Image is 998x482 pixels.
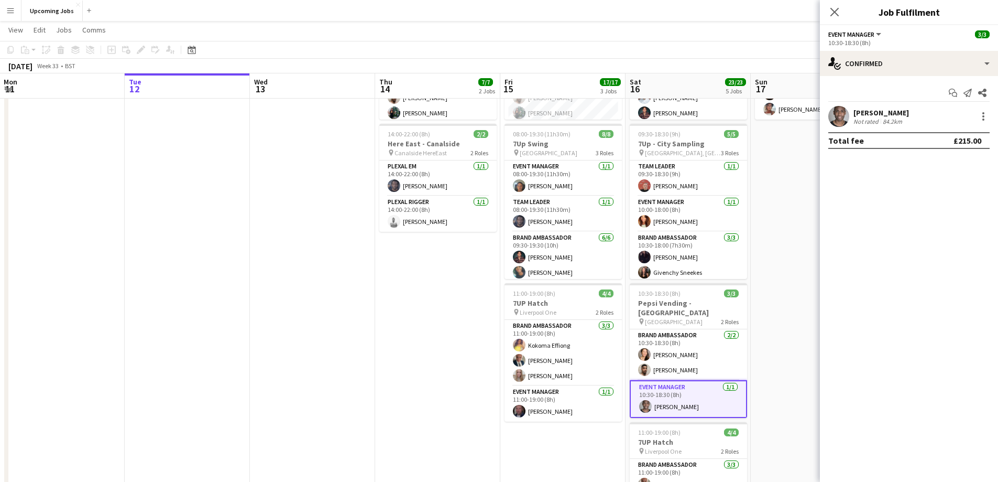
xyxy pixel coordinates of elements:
span: 3 Roles [596,149,613,157]
span: 16 [628,83,641,95]
div: Total fee [828,135,864,146]
div: 84.2km [881,117,904,125]
button: Upcoming Jobs [21,1,83,21]
span: Liverpool One [520,308,556,316]
div: 10:30-18:30 (8h) [828,39,990,47]
span: 14:00-22:00 (8h) [388,130,430,138]
span: 2/2 [474,130,488,138]
app-card-role: Brand Ambassador6/609:30-19:30 (10h)[PERSON_NAME][PERSON_NAME] [505,232,622,344]
app-card-role: Brand Ambassador2/210:30-18:30 (8h)[PERSON_NAME][PERSON_NAME] [630,329,747,380]
span: 17 [753,83,767,95]
span: 3/3 [724,290,739,297]
span: Sat [630,77,641,87]
app-card-role: Brand Ambassador3/310:30-18:00 (7h30m)[PERSON_NAME][PERSON_NAME] [379,72,497,138]
span: 2 Roles [596,308,613,316]
span: 10:30-18:30 (8h) [638,290,681,297]
h3: 7UP Hatch [505,298,622,308]
a: Comms [78,23,110,37]
span: Thu [379,77,392,87]
a: Edit [29,23,50,37]
span: Week 33 [35,62,61,70]
span: Fri [505,77,513,87]
h3: Pepsi Vending - [GEOGRAPHIC_DATA] [630,298,747,317]
a: Jobs [52,23,76,37]
app-card-role: Team Leader1/109:30-18:30 (9h)[PERSON_NAME] [630,160,747,196]
span: 4/4 [599,290,613,297]
span: 13 [253,83,268,95]
span: 14 [378,83,392,95]
app-job-card: 10:30-18:30 (8h)3/3Pepsi Vending - [GEOGRAPHIC_DATA] [GEOGRAPHIC_DATA]2 RolesBrand Ambassador2/21... [630,283,747,418]
span: 12 [127,83,141,95]
app-card-role: Team Leader1/108:00-19:30 (11h30m)[PERSON_NAME] [505,196,622,232]
div: £215.00 [953,135,981,146]
app-card-role: Brand Ambassador3/310:30-18:00 (7h30m)[PERSON_NAME]Givenchy Sneekes [630,232,747,298]
span: 3 Roles [721,149,739,157]
app-card-role: Brand Ambassador3/311:00-19:00 (8h)Kokoma Effiong[PERSON_NAME][PERSON_NAME] [505,320,622,386]
span: 2 Roles [721,447,739,455]
span: Liverpool One [645,447,682,455]
span: Jobs [56,25,72,35]
app-job-card: 14:00-22:00 (8h)2/2Here East - Canalside Canalside HereEast2 RolesPlexal EM1/114:00-22:00 (8h)[PE... [379,124,497,232]
app-card-role: Plexal Rigger1/114:00-22:00 (8h)[PERSON_NAME] [379,196,497,232]
app-card-role: Event Manager1/110:30-18:30 (8h)[PERSON_NAME] [630,380,747,418]
span: Tue [129,77,141,87]
div: 3 Jobs [600,87,620,95]
h3: Here East - Canalside [379,139,497,148]
span: Sun [755,77,767,87]
span: Wed [254,77,268,87]
div: Not rated [853,117,881,125]
span: 23/23 [725,78,746,86]
span: 09:30-18:30 (9h) [638,130,681,138]
span: 08:00-19:30 (11h30m) [513,130,571,138]
h3: 7UP Hatch [630,437,747,447]
div: BST [65,62,75,70]
span: 15 [503,83,513,95]
app-card-role: Brand Ambassador3/307:00-15:30 (8h30m)[PERSON_NAME][PERSON_NAME] [505,72,622,138]
span: 2 Roles [470,149,488,157]
div: [PERSON_NAME] [853,108,909,117]
span: Edit [34,25,46,35]
div: 2 Jobs [479,87,495,95]
span: [GEOGRAPHIC_DATA] [520,149,577,157]
app-job-card: 08:00-19:30 (11h30m)8/87Up Swing [GEOGRAPHIC_DATA]3 RolesEvent Manager1/108:00-19:30 (11h30m)[PER... [505,124,622,279]
app-card-role: Event Manager1/108:00-19:30 (11h30m)[PERSON_NAME] [505,160,622,196]
span: 11:00-19:00 (8h) [513,290,555,297]
h3: Job Fulfilment [820,5,998,19]
span: Event Manager [828,30,874,38]
span: Mon [4,77,17,87]
span: View [8,25,23,35]
app-card-role: Plexal EM1/114:00-22:00 (8h)[PERSON_NAME] [379,160,497,196]
span: 2 Roles [721,318,739,326]
a: View [4,23,27,37]
span: 17/17 [600,78,621,86]
app-job-card: 09:30-18:30 (9h)5/57Up - City Sampling [GEOGRAPHIC_DATA], [GEOGRAPHIC_DATA]3 RolesTeam Leader1/10... [630,124,747,279]
span: Canalside HereEast [394,149,447,157]
app-job-card: 11:00-19:00 (8h)4/47UP Hatch Liverpool One2 RolesBrand Ambassador3/311:00-19:00 (8h)Kokoma Effion... [505,283,622,422]
span: [GEOGRAPHIC_DATA] [645,318,703,326]
button: Event Manager [828,30,883,38]
span: 7/7 [478,78,493,86]
div: [DATE] [8,61,32,71]
span: 8/8 [599,130,613,138]
app-card-role: Event Manager1/111:00-19:00 (8h)[PERSON_NAME] [505,386,622,422]
app-card-role: Event Manager1/110:00-18:00 (8h)[PERSON_NAME] [630,196,747,232]
span: 11 [2,83,17,95]
span: [GEOGRAPHIC_DATA], [GEOGRAPHIC_DATA] [645,149,721,157]
div: 5 Jobs [726,87,745,95]
h3: 7Up Swing [505,139,622,148]
h3: 7Up - City Sampling [630,139,747,148]
span: 4/4 [724,429,739,436]
span: 11:00-19:00 (8h) [638,429,681,436]
span: 3/3 [975,30,990,38]
div: Confirmed [820,51,998,76]
span: 5/5 [724,130,739,138]
span: Comms [82,25,106,35]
